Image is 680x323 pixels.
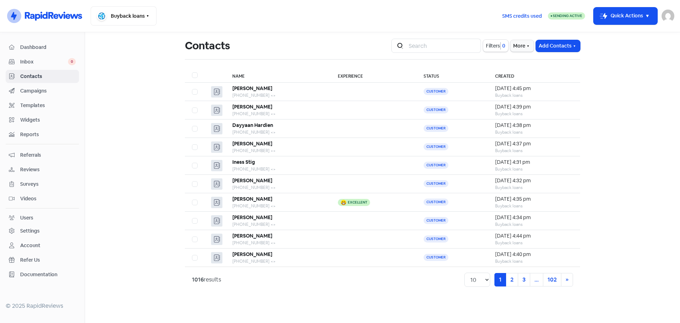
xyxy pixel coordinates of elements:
b: [PERSON_NAME] [232,85,272,91]
a: Refer Us [6,254,79,267]
b: [PERSON_NAME] [232,140,272,147]
th: Created [488,68,580,83]
button: Filters0 [483,40,508,52]
button: Quick Actions [594,7,657,24]
h1: Contacts [185,34,230,57]
span: 0 [68,58,76,65]
div: Buyback loans [495,258,573,264]
button: More [510,40,534,52]
span: Customer [424,235,448,243]
span: Customer [424,125,448,132]
span: Dashboard [20,44,76,51]
a: Campaigns [6,84,79,98]
b: [PERSON_NAME] [232,177,272,184]
span: SMS credits used [502,12,542,20]
div: Buyback loans [495,184,573,191]
span: Customer [424,217,448,224]
div: Buyback loans [495,111,573,117]
div: [PHONE_NUMBER] <> [232,258,324,264]
div: [DATE] 4:40 pm [495,251,573,258]
a: 3 [518,273,530,286]
div: [PHONE_NUMBER] <> [232,203,324,209]
div: Settings [20,227,40,235]
div: results [192,275,221,284]
div: Buyback loans [495,166,573,172]
button: Add Contacts [536,40,580,52]
th: Status [416,68,488,83]
div: [PHONE_NUMBER] <> [232,111,324,117]
span: Campaigns [20,87,76,95]
a: Reviews [6,163,79,176]
span: Reviews [20,166,76,173]
span: Documentation [20,271,76,278]
a: ... [530,273,543,286]
a: Users [6,211,79,224]
a: Settings [6,224,79,238]
span: Customer [424,162,448,169]
span: Videos [20,195,76,202]
div: Buyback loans [495,203,573,209]
div: [DATE] 4:39 pm [495,103,573,111]
a: Surveys [6,178,79,191]
span: Customer [424,180,448,187]
a: Videos [6,192,79,205]
div: Buyback loans [495,240,573,246]
a: Templates [6,99,79,112]
div: [DATE] 4:37 pm [495,140,573,147]
div: Excellent [348,201,367,204]
span: Customer [424,88,448,95]
b: [PERSON_NAME] [232,104,272,110]
b: [PERSON_NAME] [232,196,272,202]
div: [PHONE_NUMBER] <> [232,129,324,135]
span: Filters [486,42,500,50]
b: Dayyaan Hardien [232,122,273,128]
a: 102 [543,273,561,286]
div: [DATE] 4:35 pm [495,195,573,203]
b: [PERSON_NAME] [232,214,272,221]
a: Reports [6,128,79,141]
a: Account [6,239,79,252]
div: [DATE] 4:31 pm [495,158,573,166]
div: Account [20,242,40,249]
button: Buyback loans [91,6,157,26]
div: [PHONE_NUMBER] <> [232,147,324,154]
a: Documentation [6,268,79,281]
a: Sending Active [548,12,585,20]
div: [PHONE_NUMBER] <> [232,240,324,246]
div: Users [20,214,33,222]
div: Buyback loans [495,129,573,135]
b: Iness Stig [232,159,255,165]
span: Refer Us [20,256,76,264]
a: Contacts [6,70,79,83]
b: [PERSON_NAME] [232,233,272,239]
div: [DATE] 4:38 pm [495,122,573,129]
th: Name [225,68,331,83]
div: Buyback loans [495,92,573,99]
div: [PHONE_NUMBER] <> [232,92,324,99]
span: Customer [424,106,448,113]
div: © 2025 RapidReviews [6,302,79,310]
a: Inbox 0 [6,55,79,68]
div: [DATE] 4:34 pm [495,214,573,221]
a: Widgets [6,113,79,127]
span: Inbox [20,58,68,66]
div: [DATE] 4:45 pm [495,85,573,92]
span: Reports [20,131,76,138]
span: Sending Active [553,13,582,18]
a: Next [561,273,573,286]
span: Templates [20,102,76,109]
a: Dashboard [6,41,79,54]
img: User [662,10,674,22]
strong: 1016 [192,276,204,283]
input: Search [404,39,481,53]
b: [PERSON_NAME] [232,251,272,257]
span: » [566,276,568,283]
span: Customer [424,143,448,150]
div: Buyback loans [495,147,573,154]
div: [PHONE_NUMBER] <> [232,221,324,228]
div: [DATE] 4:44 pm [495,232,573,240]
span: Widgets [20,116,76,124]
span: 0 [501,42,505,50]
a: SMS credits used [496,12,548,19]
div: [DATE] 4:32 pm [495,177,573,184]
